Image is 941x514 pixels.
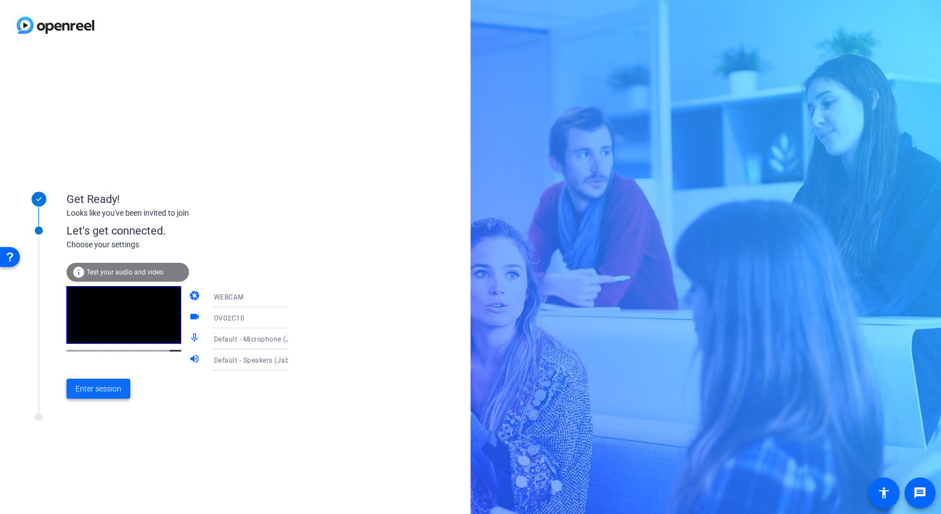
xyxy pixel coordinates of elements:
button: Enter session [67,379,130,399]
div: Let's get connected. [67,222,311,239]
mat-icon: message [913,486,927,500]
span: Default - Speakers (Jabra SPEAK 510 USB) (0b0e:0420) [214,355,394,364]
mat-icon: videocam [189,311,202,324]
mat-icon: accessibility [877,486,891,500]
mat-icon: camera [189,290,202,303]
div: Get Ready! [67,191,288,207]
span: OV02C10 [214,314,245,322]
mat-icon: volume_up [189,353,202,367]
span: Enter session [75,383,121,395]
mat-icon: info [72,266,85,279]
span: Default - Microphone (Jabra SPEAK 510 USB) (0b0e:0420) [214,334,403,343]
mat-icon: mic_none [189,332,202,345]
div: Looks like you've been invited to join [67,207,288,219]
span: WEBCAM [214,293,244,301]
span: Test your audio and video [86,268,163,276]
div: Choose your settings [67,239,311,251]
